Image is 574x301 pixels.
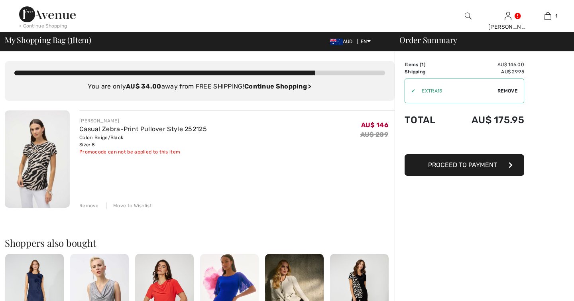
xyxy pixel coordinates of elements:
[555,12,557,20] span: 1
[465,11,472,21] img: search the website
[449,68,524,75] td: AU$ 29.95
[19,6,76,22] img: 1ère Avenue
[405,68,449,75] td: Shipping
[415,79,497,103] input: Promo code
[390,36,569,44] div: Order Summary
[428,161,497,169] span: Proceed to Payment
[505,11,511,21] img: My Info
[405,154,524,176] button: Proceed to Payment
[5,238,395,248] h2: Shoppers also bought
[330,39,343,45] img: Australian Dollar
[5,110,70,208] img: Casual Zebra-Print Pullover Style 252125
[505,12,511,20] a: Sign In
[545,11,551,21] img: My Bag
[330,39,356,44] span: AUD
[70,34,73,44] span: 1
[405,106,449,134] td: Total
[79,125,207,133] a: Casual Zebra-Print Pullover Style 252125
[106,202,152,209] div: Move to Wishlist
[126,83,161,90] strong: AU$ 34.00
[244,83,312,90] a: Continue Shopping >
[405,61,449,68] td: Items ( )
[79,202,99,209] div: Remove
[5,36,91,44] span: My Shopping Bag ( Item)
[421,62,424,67] span: 1
[361,39,371,44] span: EN
[19,22,67,30] div: < Continue Shopping
[449,106,524,134] td: AU$ 175.95
[497,87,517,94] span: Remove
[449,61,524,68] td: AU$ 146.00
[79,117,207,124] div: [PERSON_NAME]
[405,87,415,94] div: ✔
[79,148,207,155] div: Promocode can not be applied to this item
[488,23,527,31] div: [PERSON_NAME]
[528,11,567,21] a: 1
[14,82,385,91] div: You are only away from FREE SHIPPING!
[405,134,524,151] iframe: PayPal
[79,134,207,148] div: Color: Beige/Black Size: 8
[361,121,388,129] span: AU$ 146
[360,131,388,138] s: AU$ 209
